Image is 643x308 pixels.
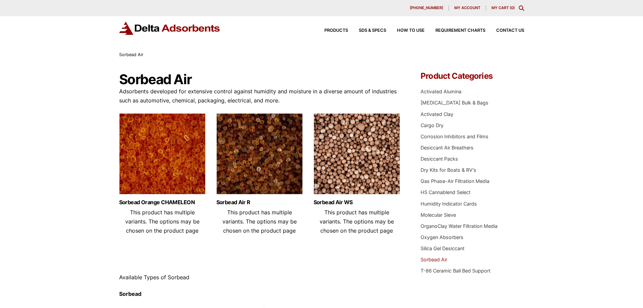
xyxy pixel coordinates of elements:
[314,28,348,33] a: Products
[359,28,386,33] span: SDS & SPECS
[519,5,524,11] div: Toggle Modal Content
[496,28,524,33] span: Contact Us
[125,209,199,234] span: This product has multiple variants. The options may be chosen on the product page
[324,28,348,33] span: Products
[397,28,425,33] span: How to Use
[320,209,394,234] span: This product has multiple variants. The options may be chosen on the product page
[421,89,461,94] a: Activated Alumina
[511,5,513,10] span: 0
[119,273,401,282] p: Available Types of Sorbead
[425,28,485,33] a: Requirement Charts
[314,199,400,205] a: Sorbead Air WS
[119,52,143,57] span: Sorbead Air
[421,134,488,139] a: Corrosion Inhibitors and Films
[216,199,303,205] a: Sorbead Air R
[348,28,386,33] a: SDS & SPECS
[404,5,449,11] a: [PHONE_NUMBER]
[410,6,443,10] span: [PHONE_NUMBER]
[421,212,456,218] a: Molecular Sieve
[421,122,444,128] a: Cargo Dry
[435,28,485,33] span: Requirement Charts
[421,245,464,251] a: Silica Gel Desiccant
[119,87,401,105] p: Adsorbents developed for extensive control against humidity and moisture in a diverse amount of i...
[421,234,463,240] a: Oxygen Absorbers
[119,22,220,35] img: Delta Adsorbents
[386,28,425,33] a: How to Use
[222,209,297,234] span: This product has multiple variants. The options may be chosen on the product page
[485,28,524,33] a: Contact Us
[119,199,206,205] a: Sorbead Orange CHAMELEON
[449,5,486,11] a: My account
[421,111,453,117] a: Activated Clay
[421,156,458,162] a: Desiccant Packs
[421,178,489,184] a: Gas Phase-Air Filtration Media
[454,6,480,10] span: My account
[421,145,474,150] a: Desiccant Air Breathers
[421,223,498,229] a: OrganoClay Water Filtration Media
[421,72,524,80] h4: Product Categories
[421,268,490,274] a: T-86 Ceramic Ball Bed Support
[421,201,477,207] a: Humidity Indicator Cards
[421,257,447,262] a: Sorbead Air
[119,290,141,297] strong: Sorbead
[421,167,476,173] a: Dry Kits for Boats & RV's
[491,5,515,10] a: My Cart (0)
[119,72,401,87] h1: Sorbead Air
[421,100,488,105] a: [MEDICAL_DATA] Bulk & Bags
[421,189,471,195] a: HS Cannablend Select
